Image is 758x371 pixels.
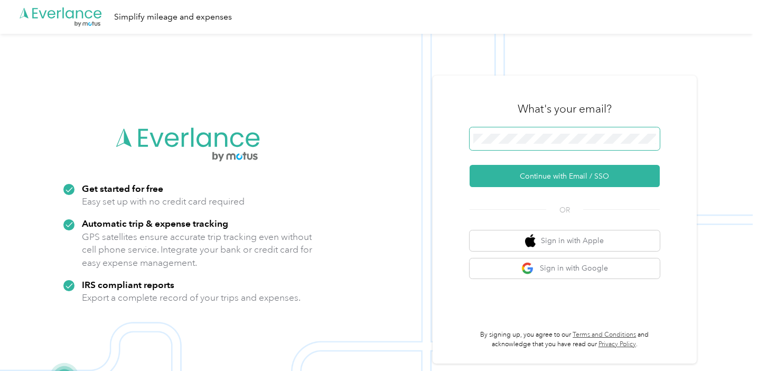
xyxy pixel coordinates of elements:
strong: Get started for free [82,183,163,194]
img: apple logo [525,234,536,247]
h3: What's your email? [518,101,612,116]
button: google logoSign in with Google [470,258,660,279]
p: By signing up, you agree to our and acknowledge that you have read our . [470,330,660,349]
span: OR [546,205,583,216]
img: google logo [521,262,535,275]
button: apple logoSign in with Apple [470,230,660,251]
strong: IRS compliant reports [82,279,174,290]
a: Terms and Conditions [573,331,636,339]
div: Simplify mileage and expenses [114,11,232,24]
a: Privacy Policy [598,340,636,348]
p: Easy set up with no credit card required [82,195,245,208]
p: GPS satellites ensure accurate trip tracking even without cell phone service. Integrate your bank... [82,230,313,270]
strong: Automatic trip & expense tracking [82,218,228,229]
button: Continue with Email / SSO [470,165,660,187]
p: Export a complete record of your trips and expenses. [82,291,301,304]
